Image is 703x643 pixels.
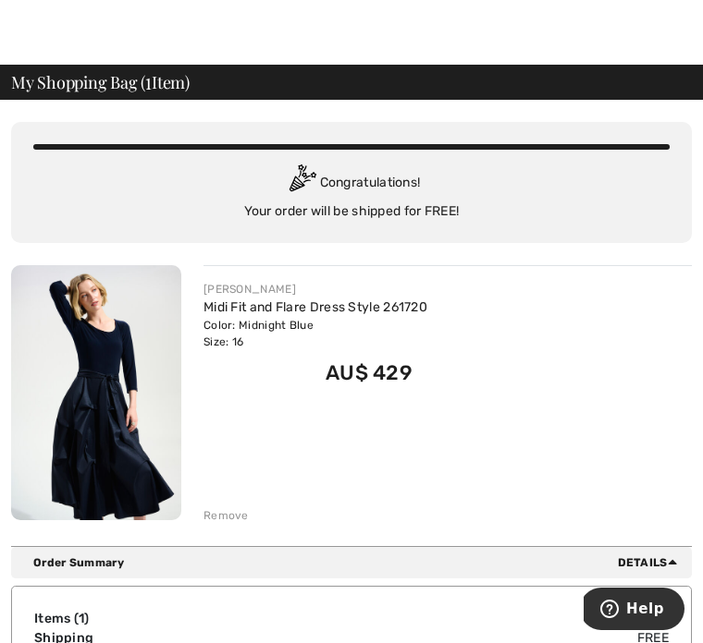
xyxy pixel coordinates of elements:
[255,609,669,628] td: AU$ 429.00
[33,164,670,221] div: Congratulations! Your order will be shipped for FREE!
[11,74,190,91] span: My Shopping Bag ( Item)
[79,611,84,626] span: 1
[618,554,684,571] span: Details
[33,554,684,571] div: Order Summary
[203,507,249,524] div: Remove
[145,70,152,91] span: 1
[11,265,181,520] img: Midi Fit and Flare Dress Style 261720
[326,360,413,385] span: AU$ 429
[203,281,427,297] div: [PERSON_NAME]
[203,317,427,350] div: Color: Midnight Blue Size: 16
[283,164,320,201] img: Congratulation2.svg
[34,609,255,628] td: Items ( )
[203,299,427,315] a: Midi Fit and Flare Dress Style 261720
[584,588,684,634] iframe: Opens a widget where you can find more information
